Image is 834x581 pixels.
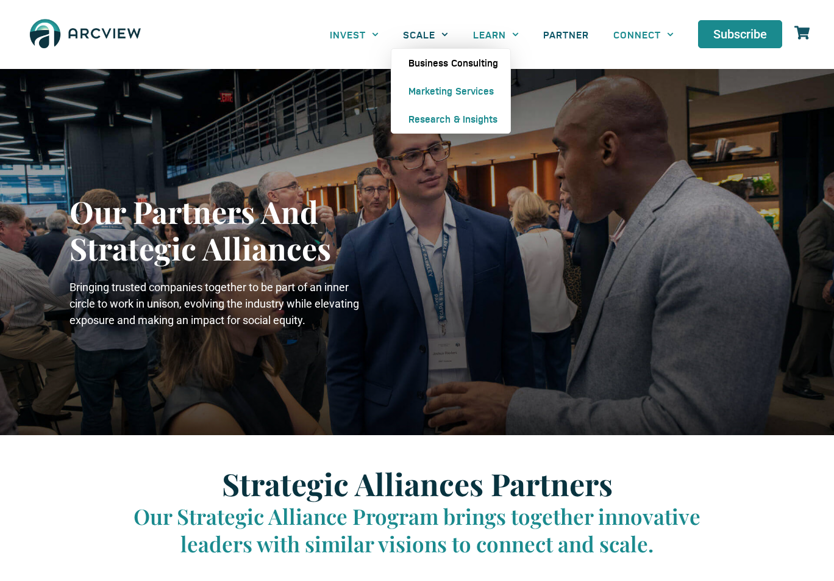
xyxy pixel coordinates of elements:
[69,279,362,328] p: Bringing trusted companies together to be part of an inner circle to work in unison, evolving the...
[24,12,146,57] img: The Arcview Group
[391,77,510,105] a: Marketing Services
[391,48,511,134] ul: SCALE
[531,21,601,48] a: PARTNER
[391,21,460,48] a: SCALE
[318,21,686,48] nav: Menu
[69,193,362,267] h1: Our Partners And Strategic Alliances
[318,21,391,48] a: INVEST
[713,28,767,40] span: Subscribe
[698,20,782,48] a: Subscribe
[391,49,510,77] a: Business Consulting
[601,21,686,48] a: CONNECT
[112,466,722,502] h2: Strategic Alliances Partners
[461,21,531,48] a: LEARN
[112,502,722,558] p: Our Strategic Alliance Program brings together innovative leaders with similar visions to connect...
[391,105,510,133] a: Research & Insights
